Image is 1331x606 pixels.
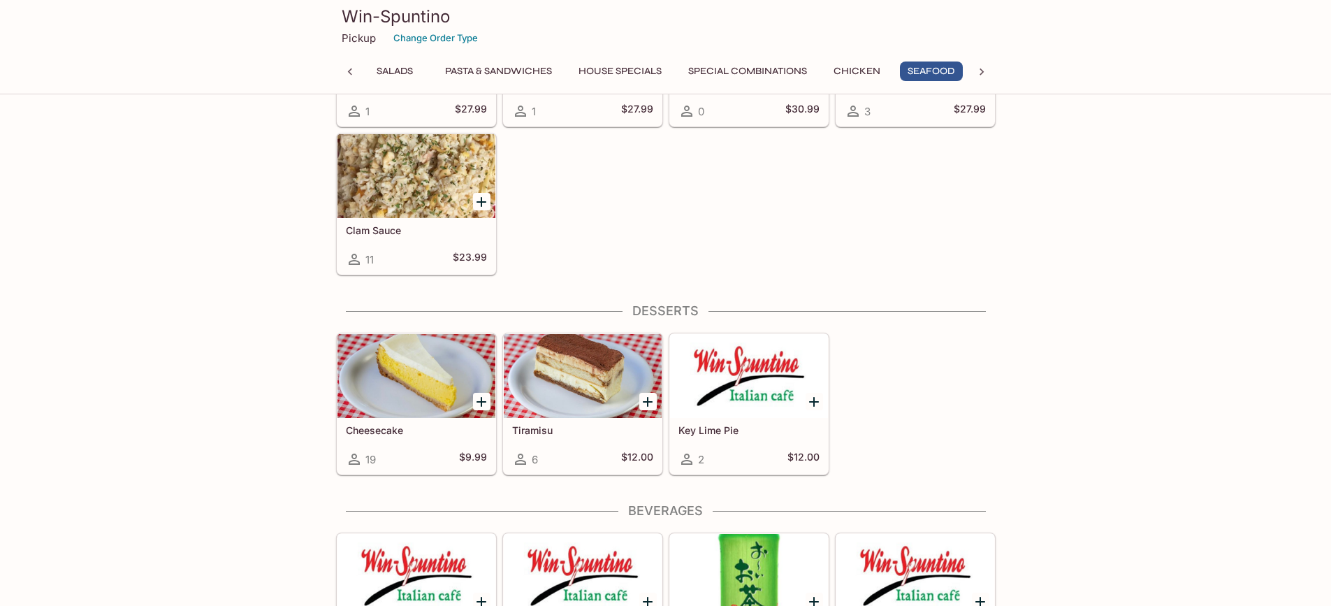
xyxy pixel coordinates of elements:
[473,193,490,210] button: Add Clam Sauce
[365,105,370,118] span: 1
[698,453,704,466] span: 2
[532,453,538,466] span: 6
[826,62,889,81] button: Chicken
[437,62,560,81] button: Pasta & Sandwiches
[806,393,823,410] button: Add Key Lime Pie
[954,103,986,120] h5: $27.99
[337,333,496,475] a: Cheesecake19$9.99
[459,451,487,468] h5: $9.99
[670,334,828,418] div: Key Lime Pie
[621,103,653,120] h5: $27.99
[337,134,496,275] a: Clam Sauce11$23.99
[336,303,996,319] h4: Desserts
[669,333,829,475] a: Key Lime Pie2$12.00
[387,27,484,49] button: Change Order Type
[363,62,426,81] button: Salads
[698,105,704,118] span: 0
[785,103,820,120] h5: $30.99
[787,451,820,468] h5: $12.00
[571,62,669,81] button: House Specials
[342,31,376,45] p: Pickup
[336,503,996,519] h4: Beverages
[532,105,536,118] span: 1
[864,105,871,118] span: 3
[346,424,487,436] h5: Cheesecake
[453,251,487,268] h5: $23.99
[346,224,487,236] h5: Clam Sauce
[342,6,990,27] h3: Win-Spuntino
[365,453,376,466] span: 19
[455,103,487,120] h5: $27.99
[678,424,820,436] h5: Key Lime Pie
[473,393,490,410] button: Add Cheesecake
[365,253,374,266] span: 11
[503,333,662,475] a: Tiramisu6$12.00
[504,334,662,418] div: Tiramisu
[681,62,815,81] button: Special Combinations
[639,393,657,410] button: Add Tiramisu
[900,62,963,81] button: Seafood
[512,424,653,436] h5: Tiramisu
[337,334,495,418] div: Cheesecake
[621,451,653,468] h5: $12.00
[337,134,495,218] div: Clam Sauce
